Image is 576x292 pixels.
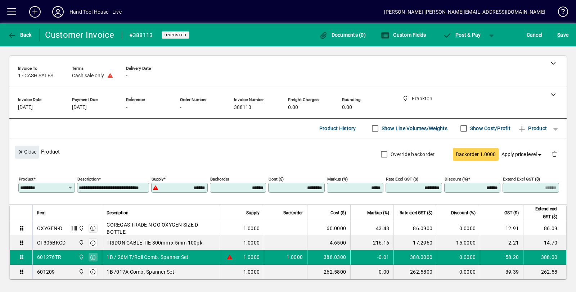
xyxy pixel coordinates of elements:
[18,105,33,110] span: [DATE]
[15,146,39,159] button: Close
[501,151,543,158] span: Apply price level
[437,221,480,236] td: 0.0000
[18,146,36,158] span: Close
[319,123,356,134] span: Product History
[129,29,153,41] div: #388113
[19,176,33,181] mat-label: Product
[342,105,352,110] span: 0.00
[107,268,174,275] span: 1B /017A Comb. Spanner Set
[437,236,480,250] td: 15.0000
[37,239,66,246] div: CT305BKCD
[379,28,428,41] button: Custom Fields
[398,239,432,246] div: 17.2960
[480,236,523,250] td: 2.21
[6,28,33,41] button: Back
[107,239,202,246] span: TRIDON CABLE TIE 300mm x 5mm 100pk
[307,221,350,236] td: 60.0000
[243,239,260,246] span: 1.0000
[77,253,85,261] span: Frankton
[546,146,563,163] button: Delete
[69,6,122,18] div: Hand Tool House - Live
[126,105,127,110] span: -
[165,33,186,37] span: Unposted
[234,105,251,110] span: 388113
[77,224,85,232] span: Frankton
[350,221,393,236] td: 43.48
[499,148,546,161] button: Apply price level
[307,250,350,265] td: 388.0300
[330,209,346,217] span: Cost ($)
[350,236,393,250] td: 216.16
[380,125,447,132] label: Show Line Volumes/Weights
[528,205,557,221] span: Extend excl GST ($)
[523,250,566,265] td: 388.00
[77,268,85,276] span: Frankton
[307,265,350,279] td: 262.5800
[523,221,566,236] td: 86.09
[523,265,566,279] td: 262.58
[443,32,481,38] span: ost & Pay
[319,32,366,38] span: Documents (0)
[210,176,229,181] mat-label: Backorder
[389,151,435,158] label: Override backorder
[400,209,432,217] span: Rate excl GST ($)
[243,254,260,261] span: 1.0000
[469,125,510,132] label: Show Cost/Profit
[37,254,61,261] div: 601276TR
[37,225,62,232] div: OXYGEN-D
[367,209,389,217] span: Markup (%)
[107,209,129,217] span: Description
[243,225,260,232] span: 1.0000
[77,239,85,247] span: Frankton
[455,32,459,38] span: P
[8,32,32,38] span: Back
[381,32,426,38] span: Custom Fields
[440,28,485,41] button: Post & Pay
[384,6,545,18] div: [PERSON_NAME] [PERSON_NAME][EMAIL_ADDRESS][DOMAIN_NAME]
[398,268,432,275] div: 262.5800
[46,5,69,18] button: Profile
[480,265,523,279] td: 39.39
[288,105,298,110] span: 0.00
[243,268,260,275] span: 1.0000
[518,123,547,134] span: Product
[527,29,543,41] span: Cancel
[557,29,568,41] span: ave
[307,236,350,250] td: 4.6500
[152,176,163,181] mat-label: Supply
[437,250,480,265] td: 0.0000
[126,73,127,79] span: -
[317,28,368,41] button: Documents (0)
[316,122,359,135] button: Product History
[23,5,46,18] button: Add
[327,176,348,181] mat-label: Markup (%)
[386,176,418,181] mat-label: Rate excl GST ($)
[523,236,566,250] td: 14.70
[350,250,393,265] td: -0.01
[555,28,570,41] button: Save
[283,209,303,217] span: Backorder
[107,254,188,261] span: 1B / 26M T/Roll Comb. Spanner Set
[350,265,393,279] td: 0.00
[546,151,563,157] app-page-header-button: Delete
[480,250,523,265] td: 58.20
[37,209,46,217] span: Item
[180,105,181,110] span: -
[553,1,567,25] a: Knowledge Base
[451,209,476,217] span: Discount (%)
[398,254,432,261] div: 388.0000
[77,176,99,181] mat-label: Description
[480,221,523,236] td: 12.91
[453,148,499,161] button: Backorder 1.0000
[514,122,550,135] button: Product
[525,28,544,41] button: Cancel
[72,73,104,79] span: Cash sale only
[269,176,284,181] mat-label: Cost ($)
[246,209,260,217] span: Supply
[437,265,480,279] td: 0.0000
[445,176,468,181] mat-label: Discount (%)
[503,176,540,181] mat-label: Extend excl GST ($)
[398,225,432,232] div: 86.0900
[72,105,87,110] span: [DATE]
[557,32,560,38] span: S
